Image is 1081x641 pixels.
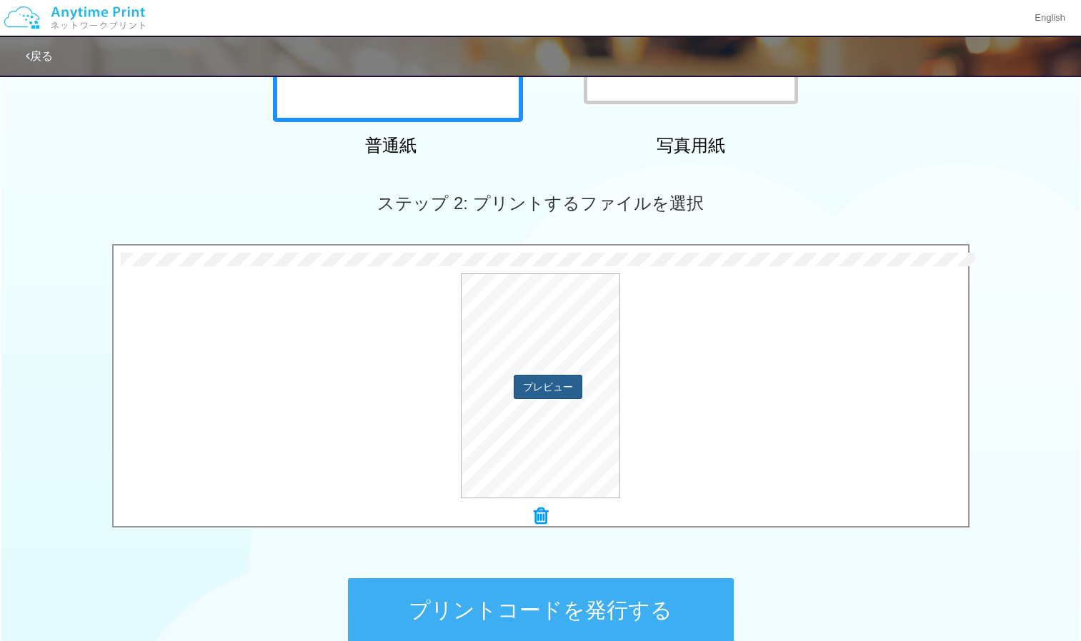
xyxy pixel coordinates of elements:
h2: 写真用紙 [566,136,816,155]
h2: 普通紙 [266,136,516,155]
span: ステップ 2: プリントするファイルを選択 [377,193,703,213]
a: 戻る [26,50,53,62]
button: プレビュー [514,375,582,399]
